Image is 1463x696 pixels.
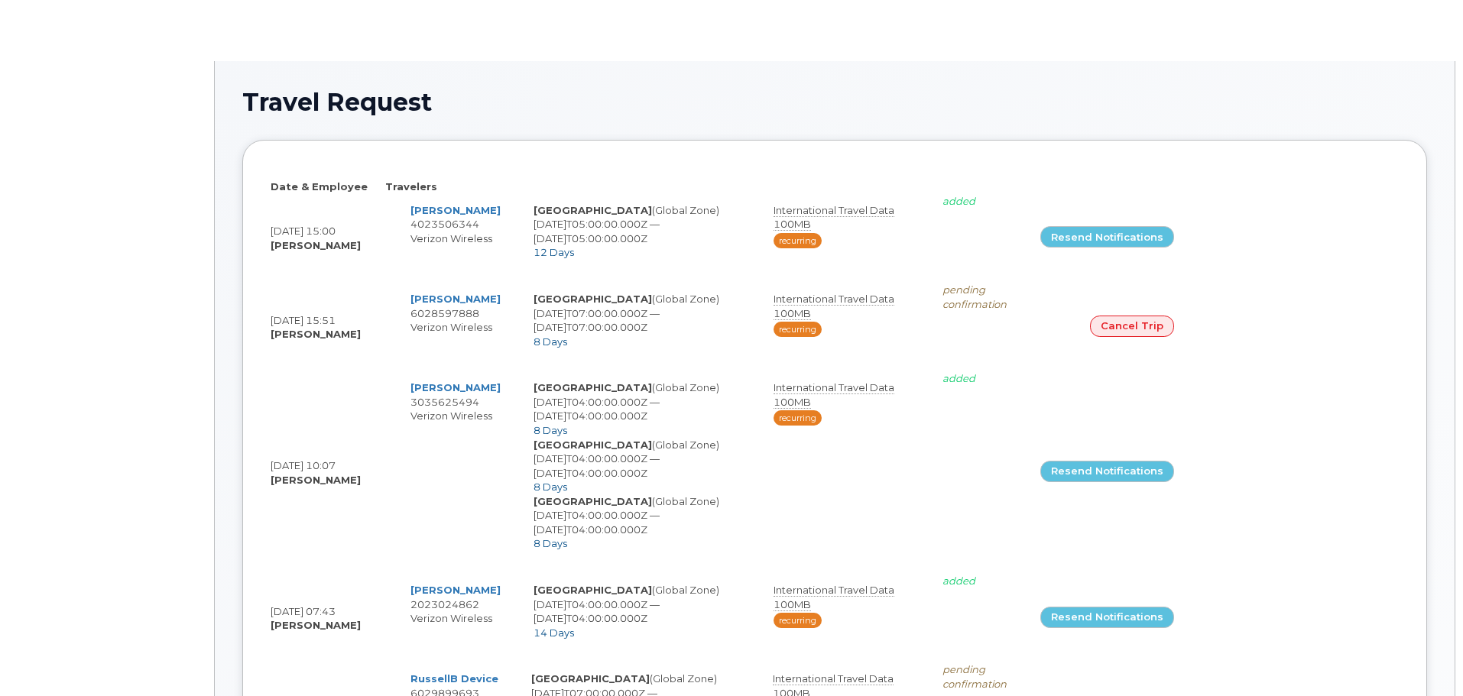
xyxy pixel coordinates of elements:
[534,246,574,258] span: 12 Days
[534,293,652,305] strong: [GEOGRAPHIC_DATA]
[942,575,975,587] i: added
[410,381,501,393] a: [PERSON_NAME]
[534,626,574,639] span: 14 Days
[520,574,760,649] td: (Global Zone) [DATE]T04:00:00.000Z — [DATE]T04:00:00.000Z
[271,371,385,574] td: [DATE] 10:07
[271,180,385,194] th: Date & Employee
[397,574,520,649] td: 2023024862 Verizon Wireless
[531,672,650,685] strong: [GEOGRAPHIC_DATA]
[774,233,822,248] span: Recurring (AUTO renewal every 30 days)
[942,283,1007,310] i: pending confirmation
[271,328,361,340] strong: [PERSON_NAME]
[534,495,652,507] strong: [GEOGRAPHIC_DATA]
[774,322,822,337] span: Recurring (AUTO renewal every 30 days)
[534,381,652,393] strong: [GEOGRAPHIC_DATA]
[242,89,1427,115] h1: Travel Request
[774,613,822,628] span: Recurring (AUTO renewal every 30 days)
[534,481,567,493] span: 8 Days
[520,371,760,560] td: (Global Zone) [DATE]T04:00:00.000Z — [DATE]T04:00:00.000Z (Global Zone) [DATE]T04:00:00.000Z — [D...
[774,381,894,409] span: International Travel Data 100MB
[942,372,975,384] i: added
[410,672,498,685] a: RussellB Device
[534,424,567,436] span: 8 Days
[774,293,894,320] span: International Travel Data 100MB
[942,195,975,207] i: added
[534,584,652,596] strong: [GEOGRAPHIC_DATA]
[774,584,894,611] span: International Travel Data 100MB
[410,293,501,305] a: [PERSON_NAME]
[534,439,652,451] strong: [GEOGRAPHIC_DATA]
[1040,226,1174,248] a: Resend Notifications
[774,410,822,426] span: Recurring (AUTO renewal every 30 days)
[271,474,361,486] strong: [PERSON_NAME]
[397,283,520,358] td: 6028597888 Verizon Wireless
[520,283,760,358] td: (Global Zone) [DATE]T07:00:00.000Z — [DATE]T07:00:00.000Z
[385,180,1040,194] th: Travelers
[534,335,567,348] span: 8 Days
[271,283,385,371] td: [DATE] 15:51
[271,619,361,631] strong: [PERSON_NAME]
[397,194,520,269] td: 4023506344 Verizon Wireless
[1040,461,1174,482] a: Resend Notifications
[534,537,567,549] span: 8 Days
[942,663,1007,690] i: pending confirmation
[1090,316,1174,337] a: Cancel Trip
[774,204,894,231] span: International Travel Data 100MB
[410,584,501,596] a: [PERSON_NAME]
[397,371,520,560] td: 3035625494 Verizon Wireless
[271,194,385,283] td: [DATE] 15:00
[410,204,501,216] a: [PERSON_NAME]
[271,574,385,662] td: [DATE] 07:43
[520,194,760,269] td: (Global Zone) [DATE]T05:00:00.000Z — [DATE]T05:00:00.000Z
[534,204,652,216] strong: [GEOGRAPHIC_DATA]
[1040,607,1174,628] a: Resend Notifications
[271,239,361,251] strong: [PERSON_NAME]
